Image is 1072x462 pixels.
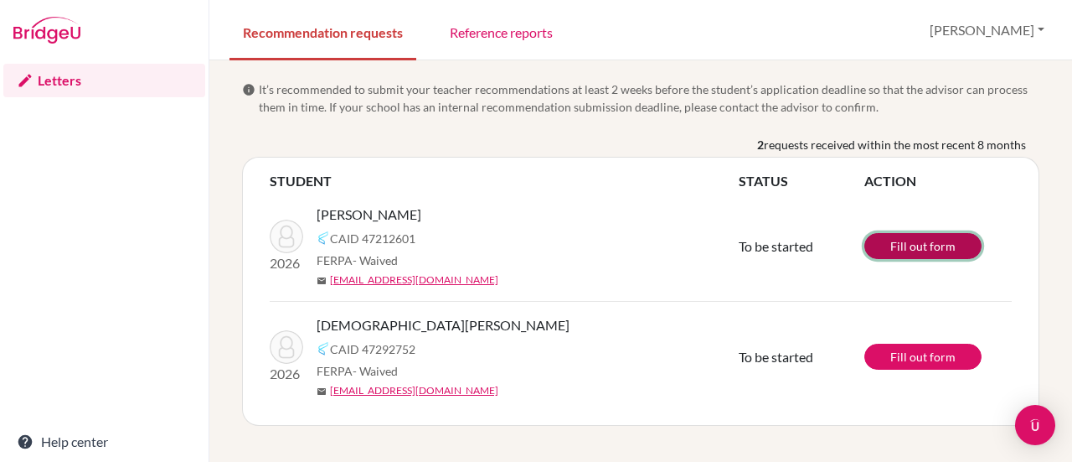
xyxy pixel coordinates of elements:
[317,387,327,397] span: mail
[317,362,398,380] span: FERPA
[864,171,1012,191] th: ACTION
[270,253,303,273] p: 2026
[330,340,415,358] span: CAID 47292752
[317,315,569,335] span: [DEMOGRAPHIC_DATA][PERSON_NAME]
[317,342,330,356] img: Common App logo
[317,252,398,269] span: FERPA
[270,171,739,191] th: STUDENT
[757,136,764,153] b: 2
[739,349,813,365] span: To be started
[317,205,421,225] span: [PERSON_NAME]
[3,425,205,459] a: Help center
[739,171,864,191] th: STATUS
[13,17,80,44] img: Bridge-U
[1015,405,1055,445] div: Open Intercom Messenger
[259,80,1039,116] span: It’s recommended to submit your teacher recommendations at least 2 weeks before the student’s app...
[353,364,398,378] span: - Waived
[317,276,327,286] span: mail
[242,83,255,96] span: info
[436,3,566,60] a: Reference reports
[922,14,1052,46] button: [PERSON_NAME]
[764,136,1026,153] span: requests received within the most recent 8 months
[270,220,303,253] img: Suhas, Siddhartha
[270,330,303,364] img: Jain, Aarav
[317,231,330,245] img: Common App logo
[270,364,303,384] p: 2026
[229,3,416,60] a: Recommendation requests
[864,233,982,259] a: Fill out form
[353,253,398,267] span: - Waived
[330,230,415,247] span: CAID 47212601
[739,238,813,254] span: To be started
[864,344,982,370] a: Fill out form
[3,64,205,97] a: Letters
[330,273,498,288] a: [EMAIL_ADDRESS][DOMAIN_NAME]
[330,383,498,398] a: [EMAIL_ADDRESS][DOMAIN_NAME]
